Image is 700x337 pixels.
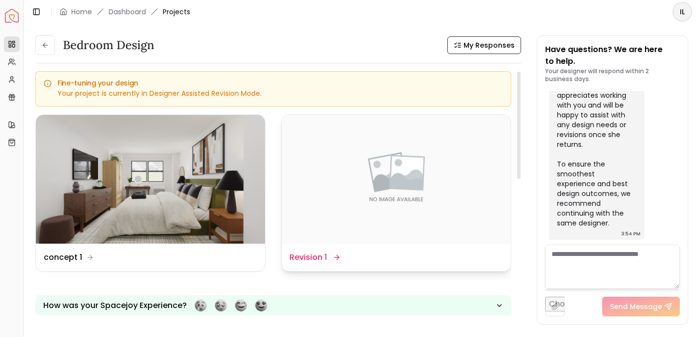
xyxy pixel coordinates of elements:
a: concept 1concept 1 [35,114,265,272]
dd: Revision 1 [290,252,327,263]
span: My Responses [464,40,515,50]
h3: Bedroom design [63,37,154,53]
a: Dashboard [109,7,146,17]
div: Hi [PERSON_NAME], this is [PERSON_NAME] from customer support team. I’m reaching out to let you k... [557,2,635,228]
dd: concept 1 [44,252,82,263]
a: Spacejoy [5,9,19,23]
span: Projects [163,7,190,17]
button: My Responses [447,36,521,54]
h5: Fine-tuning your design [44,80,503,86]
nav: breadcrumb [59,7,190,17]
p: Have questions? We are here to help. [545,44,680,67]
button: How was your Spacejoy Experience?Feeling terribleFeeling badFeeling goodFeeling awesome [35,295,511,315]
p: Your designer will respond within 2 business days. [545,67,680,83]
button: IL [672,2,692,22]
div: 3:54 PM [621,229,641,239]
a: Home [71,7,92,17]
img: concept 1 [36,115,265,244]
img: Spacejoy Logo [5,9,19,23]
div: Your project is currently in Designer Assisted Revision Mode. [44,88,503,98]
p: How was your Spacejoy Experience? [43,300,187,311]
span: IL [673,3,691,21]
img: Revision 1 [282,115,511,244]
